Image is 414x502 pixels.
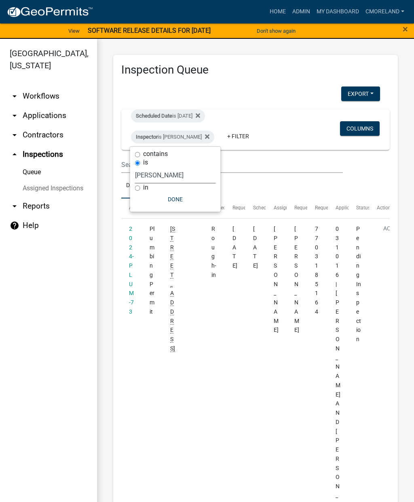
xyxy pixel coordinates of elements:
[349,198,369,218] datatable-header-cell: Status
[356,205,370,211] span: Status
[136,113,172,119] span: Scheduled Date
[170,226,175,352] span: 188 GLENWOOD SPRINGS TERR
[131,110,205,122] div: is [DATE]
[135,192,216,207] button: Done
[294,226,299,333] span: JASON HAYS
[121,63,390,77] h3: Inspection Queue
[136,134,158,140] span: Inspector
[232,226,237,269] span: 09/04/2025
[362,4,408,19] a: cmoreland
[221,129,256,143] a: + Filter
[266,198,286,218] datatable-header-cell: Assigned Inspector
[245,198,266,218] datatable-header-cell: Scheduled Time
[10,150,19,159] i: arrow_drop_up
[10,221,19,230] i: help
[377,224,410,245] button: Action
[315,226,318,315] span: 7703185164
[143,159,148,166] label: is
[307,198,328,218] datatable-header-cell: Requestor Phone
[403,24,408,34] button: Close
[129,205,154,211] span: Application
[336,205,387,211] span: Application Description
[121,173,144,199] a: Data
[232,205,266,211] span: Requested Date
[10,201,19,211] i: arrow_drop_down
[253,224,258,270] div: [DATE]
[10,130,19,140] i: arrow_drop_down
[211,226,216,278] span: Rough-in
[143,184,148,191] label: in
[294,205,331,211] span: Requestor Name
[253,205,288,211] span: Scheduled Time
[150,226,154,315] span: Plumbing Permit
[274,226,279,333] span: Cedrick Moreland
[356,226,361,342] span: Pending Inspection
[274,205,315,211] span: Assigned Inspector
[328,198,349,218] datatable-header-cell: Application Description
[65,24,83,38] a: View
[129,226,134,315] a: 2024-PLUM-73
[313,4,362,19] a: My Dashboard
[10,111,19,120] i: arrow_drop_down
[289,4,313,19] a: Admin
[88,27,211,34] strong: SOFTWARE RELEASE DETAILS FOR [DATE]
[287,198,307,218] datatable-header-cell: Requestor Name
[266,4,289,19] a: Home
[121,156,343,173] input: Search for inspections
[369,198,390,218] datatable-header-cell: Actions
[315,205,352,211] span: Requestor Phone
[341,86,380,101] button: Export
[403,23,408,35] span: ×
[143,151,168,157] label: contains
[10,91,19,101] i: arrow_drop_down
[253,24,299,38] button: Don't show again
[121,198,142,218] datatable-header-cell: Application
[340,121,380,136] button: Columns
[377,205,393,211] span: Actions
[224,198,245,218] datatable-header-cell: Requested Date
[131,131,214,143] div: is [PERSON_NAME]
